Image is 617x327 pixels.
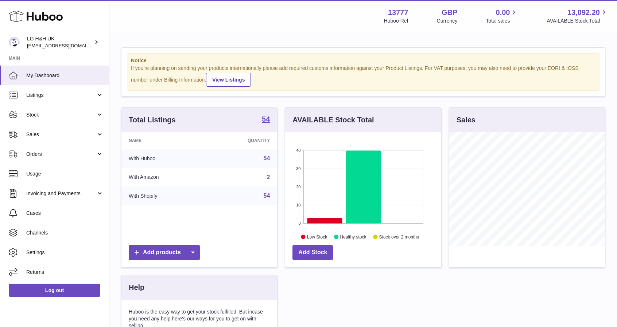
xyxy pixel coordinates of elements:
[307,234,327,239] text: Low Stock
[129,283,144,292] h3: Help
[26,92,96,99] span: Listings
[27,43,107,48] span: [EMAIL_ADDRESS][DOMAIN_NAME]
[567,8,600,17] span: 13,092.20
[486,8,518,24] a: 0.00 Total sales
[299,221,301,225] text: 0
[26,151,96,158] span: Orders
[121,168,207,187] td: With Amazon
[129,115,176,125] h3: Total Listings
[292,115,374,125] h3: AVAILABLE Stock Total
[547,17,608,24] span: AVAILABLE Stock Total
[496,8,510,17] span: 0.00
[264,193,270,199] a: 54
[262,115,270,123] strong: 54
[296,148,301,153] text: 40
[379,234,419,239] text: Stock over 2 months
[9,37,20,48] img: veechen@lghnh.co.uk
[262,115,270,124] a: 54
[26,190,96,197] span: Invoicing and Payments
[267,174,270,180] a: 2
[27,35,93,49] div: LG H&H UK
[26,131,96,138] span: Sales
[26,170,104,177] span: Usage
[9,284,100,297] a: Log out
[388,8,408,17] strong: 13777
[437,17,458,24] div: Currency
[121,149,207,168] td: With Huboo
[26,229,104,236] span: Channels
[264,155,270,161] a: 54
[547,8,608,24] a: 13,092.20 AVAILABLE Stock Total
[26,249,104,256] span: Settings
[131,65,595,87] div: If you're planning on sending your products internationally please add required customs informati...
[26,72,104,79] span: My Dashboard
[121,186,207,205] td: With Shopify
[206,73,251,87] a: View Listings
[129,245,200,260] a: Add products
[486,17,518,24] span: Total sales
[207,132,277,149] th: Quantity
[26,269,104,276] span: Returns
[131,57,595,64] strong: Notice
[296,166,301,171] text: 30
[296,203,301,207] text: 10
[121,132,207,149] th: Name
[340,234,367,239] text: Healthy stock
[296,185,301,189] text: 20
[384,17,408,24] div: Huboo Ref
[26,111,96,118] span: Stock
[26,210,104,217] span: Cases
[457,115,476,125] h3: Sales
[442,8,457,17] strong: GBP
[292,245,333,260] a: Add Stock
